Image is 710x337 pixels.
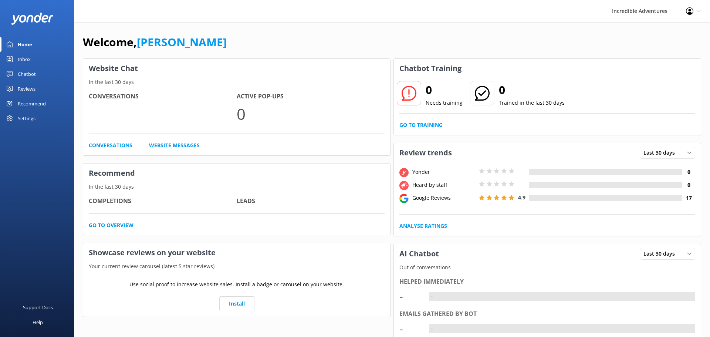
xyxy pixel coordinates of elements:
div: Help [33,315,43,330]
a: Analyse Ratings [399,222,447,230]
p: Your current review carousel (latest 5 star reviews) [83,262,390,270]
div: Home [18,37,32,52]
span: 4.9 [518,194,525,201]
h4: 17 [682,194,695,202]
div: Chatbot [18,67,36,81]
p: Use social proof to increase website sales. Install a badge or carousel on your website. [129,280,344,289]
div: Emails gathered by bot [399,309,695,319]
h4: 0 [682,181,695,189]
h4: Active Pop-ups [237,92,385,101]
span: Last 30 days [643,149,679,157]
a: Install [219,296,254,311]
h3: Website Chat [83,59,390,78]
a: Go to overview [89,221,133,229]
h3: AI Chatbot [394,244,444,263]
p: Needs training [426,99,463,107]
div: Helped immediately [399,277,695,287]
div: Reviews [18,81,35,96]
div: - [429,292,435,301]
div: Heard by staff [410,181,477,189]
h3: Chatbot Training [394,59,467,78]
h4: Completions [89,196,237,206]
p: Trained in the last 30 days [499,99,565,107]
div: Settings [18,111,35,126]
h2: 0 [426,81,463,99]
h1: Welcome, [83,33,227,51]
div: Yonder [410,168,477,176]
div: Support Docs [23,300,53,315]
p: In the last 30 days [83,78,390,86]
h4: 0 [682,168,695,176]
a: Conversations [89,141,132,149]
a: [PERSON_NAME] [137,34,227,50]
div: - [399,288,422,306]
h4: Leads [237,196,385,206]
h2: 0 [499,81,565,99]
div: Inbox [18,52,31,67]
p: In the last 30 days [83,183,390,191]
p: 0 [237,101,385,126]
div: Google Reviews [410,194,477,202]
a: Go to Training [399,121,443,129]
img: yonder-white-logo.png [11,13,54,25]
h3: Review trends [394,143,457,162]
p: Out of conversations [394,263,701,272]
span: Last 30 days [643,250,679,258]
h4: Conversations [89,92,237,101]
a: Website Messages [149,141,200,149]
div: - [429,324,435,334]
h3: Recommend [83,164,390,183]
div: Recommend [18,96,46,111]
h3: Showcase reviews on your website [83,243,390,262]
